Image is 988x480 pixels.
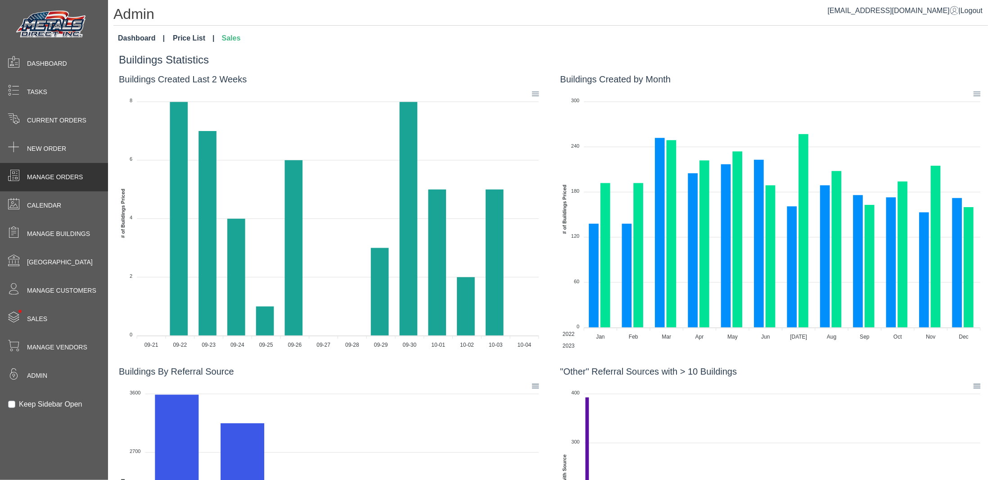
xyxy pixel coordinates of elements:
tspan: 10-04 [518,342,532,349]
tspan: 4 [130,215,132,220]
span: Manage Customers [27,286,96,295]
span: Manage Orders [27,172,83,182]
span: Manage Buildings [27,229,90,239]
span: Tasks [27,87,47,97]
span: 2022 [556,331,575,337]
tspan: May [727,334,738,340]
span: Dashboard [27,59,67,68]
div: Menu [531,381,539,389]
tspan: Feb [629,334,638,340]
tspan: 10-01 [431,342,445,349]
span: Logout [961,7,983,14]
span: Manage Vendors [27,343,87,352]
tspan: Dec [959,334,968,340]
span: Calendar [27,201,61,210]
tspan: Nov [926,334,935,340]
tspan: 400 [571,390,579,395]
tspan: 09-29 [374,342,388,349]
tspan: 09-25 [259,342,273,349]
span: Sales [27,314,47,324]
tspan: 09-27 [316,342,330,349]
span: Current Orders [27,116,86,125]
tspan: Aug [827,334,836,340]
img: Metals Direct Inc Logo [14,8,90,41]
tspan: [DATE] [790,334,807,340]
div: Menu [531,89,539,97]
tspan: 10-02 [460,342,474,349]
tspan: 09-28 [345,342,359,349]
tspan: Sep [860,334,870,340]
text: # of Buildings Priced [562,185,567,234]
a: [EMAIL_ADDRESS][DOMAIN_NAME] [828,7,959,14]
span: • [9,297,32,326]
tspan: 120 [571,234,579,239]
h4: Buildings Statistics [119,54,988,67]
tspan: 3600 [130,390,140,395]
div: Menu [972,89,980,97]
span: New Order [27,144,66,154]
tspan: 0 [130,332,132,337]
tspan: Mar [662,334,671,340]
div: | [828,5,983,16]
span: [GEOGRAPHIC_DATA] [27,258,93,267]
a: Dashboard [114,29,168,47]
tspan: 09-22 [173,342,187,349]
h1: Admin [113,5,988,26]
text: # of Buildings Priced [120,189,126,238]
tspan: 0 [577,324,579,329]
tspan: 6 [130,156,132,162]
tspan: 2700 [130,448,140,454]
h5: Buildings By Referral Source [119,366,547,377]
span: 2023 [556,343,575,349]
span: Admin [27,371,47,380]
tspan: Apr [695,334,704,340]
tspan: 09-30 [403,342,417,349]
tspan: 09-21 [144,342,158,349]
tspan: 300 [571,439,579,444]
tspan: 240 [571,143,579,149]
tspan: 300 [571,98,579,104]
label: Keep Sidebar Open [19,399,82,410]
a: Price List [169,29,218,47]
tspan: Jan [596,334,605,340]
div: Menu [972,381,980,389]
tspan: Oct [893,334,902,340]
tspan: 09-23 [202,342,216,349]
tspan: Jun [761,334,770,340]
a: Sales [218,29,244,47]
h5: Buildings Created Last 2 Weeks [119,74,547,85]
tspan: 2 [130,273,132,279]
tspan: 8 [130,98,132,104]
tspan: 180 [571,188,579,194]
tspan: 09-24 [230,342,244,349]
tspan: 09-26 [288,342,302,349]
tspan: 10-03 [489,342,503,349]
tspan: 60 [574,279,579,284]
